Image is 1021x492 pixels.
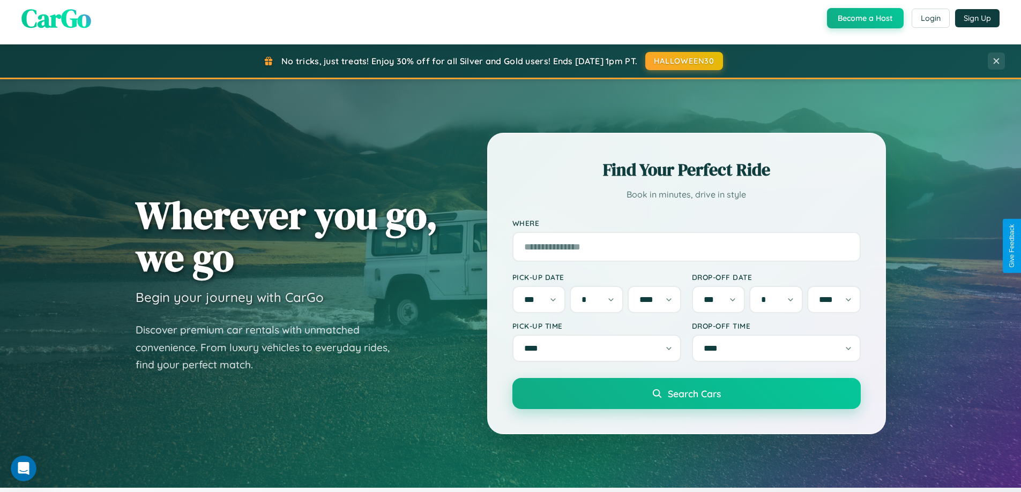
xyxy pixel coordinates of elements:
iframe: Intercom live chat [11,456,36,481]
button: Login [912,9,950,28]
label: Where [512,218,861,228]
label: Pick-up Time [512,321,681,330]
button: HALLOWEEN30 [645,52,723,70]
button: Sign Up [955,9,1000,27]
p: Discover premium car rentals with unmatched convenience. From luxury vehicles to everyday rides, ... [136,321,404,374]
h2: Find Your Perfect Ride [512,158,861,181]
label: Pick-up Date [512,273,681,282]
h1: Wherever you go, we go [136,194,438,278]
button: Become a Host [827,8,904,28]
span: Search Cars [668,388,721,399]
button: Search Cars [512,378,861,409]
span: CarGo [21,1,91,36]
p: Book in minutes, drive in style [512,187,861,202]
label: Drop-off Time [692,321,861,330]
label: Drop-off Date [692,273,861,282]
div: Give Feedback [1008,224,1016,268]
h3: Begin your journey with CarGo [136,289,324,305]
span: No tricks, just treats! Enjoy 30% off for all Silver and Gold users! Ends [DATE] 1pm PT. [281,56,637,66]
